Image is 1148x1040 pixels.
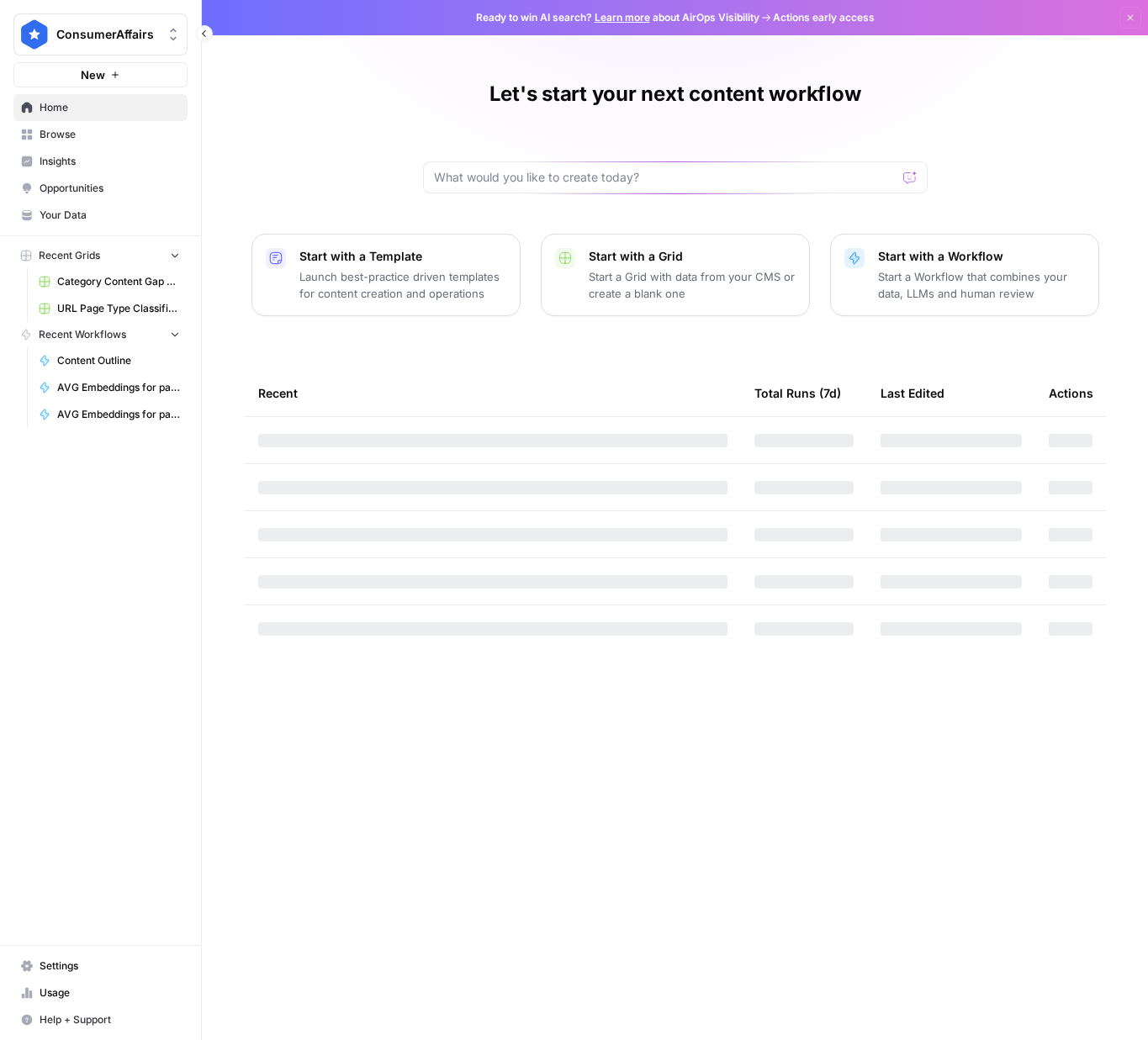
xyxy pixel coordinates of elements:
[40,181,180,196] span: Opportunities
[13,243,188,268] button: Recent Grids
[541,234,810,316] button: Start with a GridStart a Grid with data from your CMS or create a blank one
[13,148,188,175] a: Insights
[589,248,796,265] p: Start with a Grid
[39,248,100,263] span: Recent Grids
[299,268,506,302] p: Launch best-practice driven templates for content creation and operations
[878,268,1085,302] p: Start a Workflow that combines your data, LLMs and human review
[57,407,180,422] span: AVG Embeddings for page and Target Keyword - Using Pasted page content
[589,268,796,302] p: Start a Grid with data from your CMS or create a blank one
[476,10,759,25] span: Ready to win AI search? about AirOps Visibility
[258,370,727,416] div: Recent
[57,301,180,316] span: URL Page Type Classification
[489,81,861,108] h1: Let's start your next content workflow
[13,202,188,229] a: Your Data
[773,10,875,25] span: Actions early access
[39,327,126,342] span: Recent Workflows
[13,62,188,87] button: New
[31,401,188,428] a: AVG Embeddings for page and Target Keyword - Using Pasted page content
[13,121,188,148] a: Browse
[40,208,180,223] span: Your Data
[595,11,650,24] a: Learn more
[56,26,158,43] span: ConsumerAffairs
[13,13,188,55] button: Workspace: ConsumerAffairs
[31,268,188,295] a: Category Content Gap Analysis
[40,958,180,974] span: Settings
[40,1012,180,1027] span: Help + Support
[251,234,521,316] button: Start with a TemplateLaunch best-practice driven templates for content creation and operations
[57,353,180,368] span: Content Outline
[31,374,188,401] a: AVG Embeddings for page and Target Keyword
[434,169,897,186] input: What would you like to create today?
[31,295,188,322] a: URL Page Type Classification
[40,985,180,1000] span: Usage
[13,1006,188,1033] button: Help + Support
[40,100,180,115] span: Home
[13,322,188,347] button: Recent Workflows
[13,175,188,202] a: Opportunities
[13,94,188,121] a: Home
[57,380,180,395] span: AVG Embeddings for page and Target Keyword
[13,979,188,1006] a: Usage
[81,66,105,83] span: New
[40,154,180,169] span: Insights
[31,347,188,374] a: Content Outline
[40,127,180,142] span: Browse
[299,248,506,265] p: Start with a Template
[13,953,188,979] a: Settings
[830,234,1099,316] button: Start with a WorkflowStart a Workflow that combines your data, LLMs and human review
[1049,370,1093,416] div: Actions
[881,370,944,416] div: Last Edited
[878,248,1085,265] p: Start with a Workflow
[19,19,50,50] img: ConsumerAffairs Logo
[754,370,841,416] div: Total Runs (7d)
[57,274,180,289] span: Category Content Gap Analysis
